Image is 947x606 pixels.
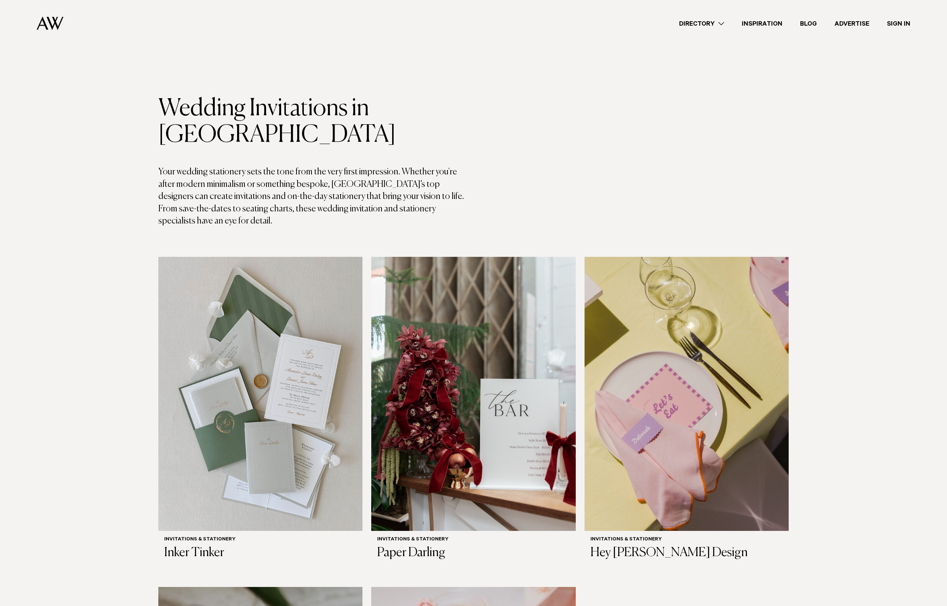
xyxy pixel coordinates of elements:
[158,96,473,148] h1: Wedding Invitations in [GEOGRAPHIC_DATA]
[158,257,362,531] img: Auckland Weddings Invitations & Stationery | Inker Tinker
[37,16,63,30] img: Auckland Weddings Logo
[590,537,783,543] h6: Invitations & Stationery
[826,19,878,29] a: Advertise
[164,537,357,543] h6: Invitations & Stationery
[158,166,473,228] p: Your wedding stationery sets the tone from the very first impression. Whether you're after modern...
[377,537,570,543] h6: Invitations & Stationery
[377,546,570,561] h3: Paper Darling
[585,257,789,566] a: Auckland Weddings Invitations & Stationery | Hey Lola Design Invitations & Stationery Hey [PERSON...
[590,546,783,561] h3: Hey [PERSON_NAME] Design
[733,19,791,29] a: Inspiration
[158,257,362,566] a: Auckland Weddings Invitations & Stationery | Inker Tinker Invitations & Stationery Inker Tinker
[670,19,733,29] a: Directory
[371,257,575,531] img: Auckland Weddings Invitations & Stationery | Paper Darling
[371,257,575,566] a: Auckland Weddings Invitations & Stationery | Paper Darling Invitations & Stationery Paper Darling
[164,546,357,561] h3: Inker Tinker
[791,19,826,29] a: Blog
[878,19,919,29] a: Sign In
[585,257,789,531] img: Auckland Weddings Invitations & Stationery | Hey Lola Design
